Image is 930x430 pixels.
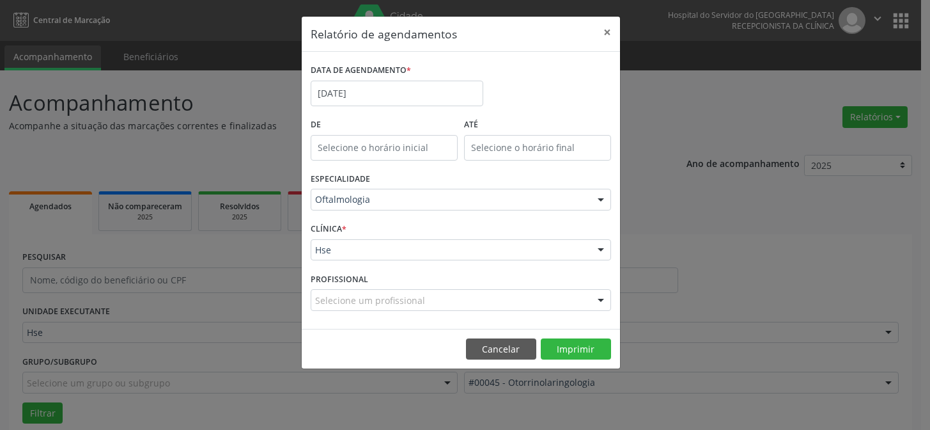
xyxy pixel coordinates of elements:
input: Selecione uma data ou intervalo [311,81,483,106]
h5: Relatório de agendamentos [311,26,457,42]
span: Selecione um profissional [315,294,425,307]
button: Imprimir [541,338,611,360]
input: Selecione o horário inicial [311,135,458,161]
button: Cancelar [466,338,536,360]
label: ESPECIALIDADE [311,170,370,189]
button: Close [594,17,620,48]
label: DATA DE AGENDAMENTO [311,61,411,81]
label: ATÉ [464,115,611,135]
input: Selecione o horário final [464,135,611,161]
span: Hse [315,244,585,257]
span: Oftalmologia [315,193,585,206]
label: De [311,115,458,135]
label: CLÍNICA [311,219,346,239]
label: PROFISSIONAL [311,269,368,289]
